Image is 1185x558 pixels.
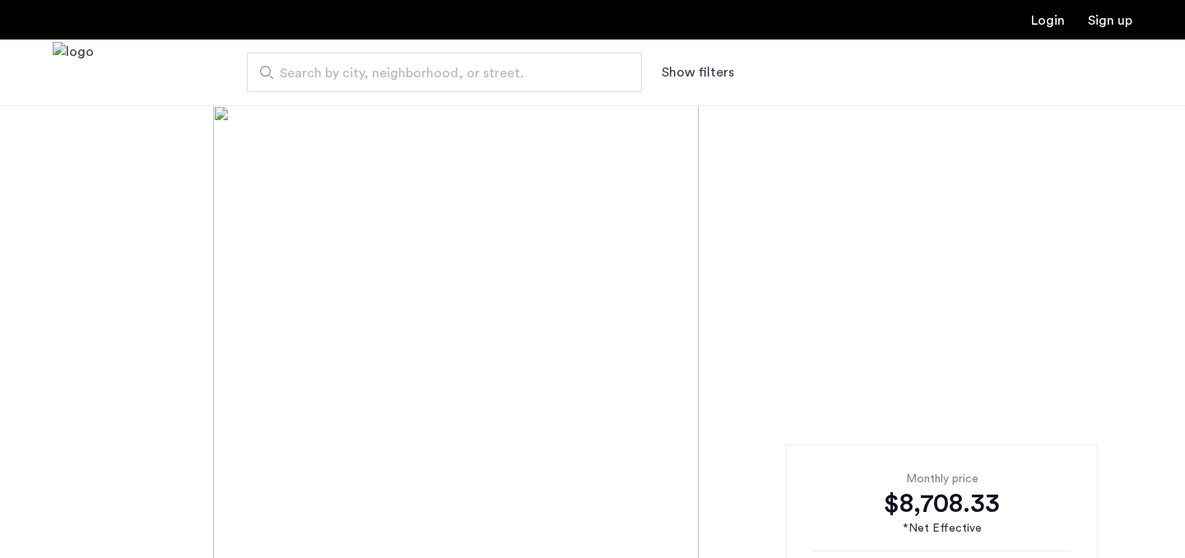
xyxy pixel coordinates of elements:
span: Search by city, neighborhood, or street. [280,63,596,83]
input: Apartment Search [247,53,642,92]
button: Show or hide filters [662,63,734,82]
img: logo [53,42,94,104]
a: Cazamio Logo [53,42,94,104]
a: Registration [1088,14,1132,27]
div: Monthly price [812,471,1071,487]
div: $8,708.33 [812,487,1071,520]
div: *Net Effective [812,520,1071,537]
a: Login [1031,14,1065,27]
